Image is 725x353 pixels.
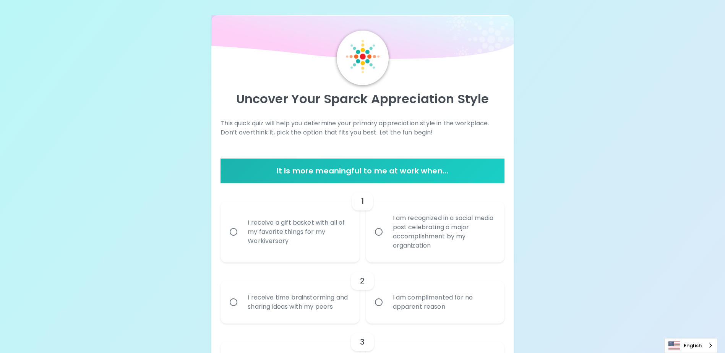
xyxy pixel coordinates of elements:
p: This quick quiz will help you determine your primary appreciation style in the workplace. Don’t o... [221,119,504,137]
div: Language [664,338,717,353]
h6: 3 [360,336,365,348]
p: Uncover Your Sparck Appreciation Style [221,91,504,107]
h6: It is more meaningful to me at work when... [224,165,501,177]
div: choice-group-check [221,262,504,324]
h6: 2 [360,275,365,287]
div: choice-group-check [221,183,504,262]
a: English [665,338,717,353]
div: I am complimented for no apparent reason [387,284,500,321]
div: I receive a gift basket with all of my favorite things for my Workiversary [242,209,355,255]
div: I receive time brainstorming and sharing ideas with my peers [242,284,355,321]
div: I am recognized in a social media post celebrating a major accomplishment by my organization [387,204,500,259]
img: wave [211,15,513,63]
h6: 1 [361,195,364,207]
img: Sparck Logo [346,40,380,73]
aside: Language selected: English [664,338,717,353]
